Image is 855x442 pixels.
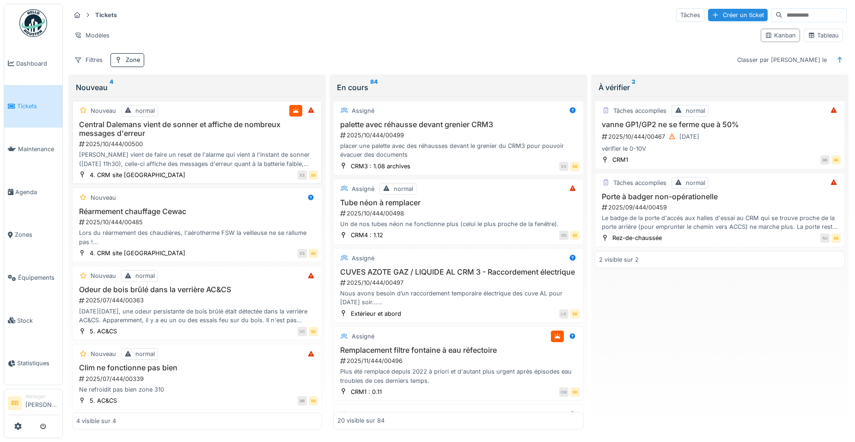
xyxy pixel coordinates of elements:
[613,178,666,187] div: Tâches accomplies
[808,31,839,40] div: Tableau
[76,417,116,425] div: 4 visible sur 4
[337,346,579,355] h3: Remplacement filtre fontaine à eau réfectoire
[309,249,318,258] div: BB
[679,132,699,141] div: [DATE]
[76,120,318,138] h3: Central Dalemans vient de sonner et affiche de nombreux messages d'erreur
[18,145,59,153] span: Maintenance
[337,198,579,207] h3: Tube néon à remplacer
[339,278,579,287] div: 2025/10/444/00497
[90,171,185,179] div: 4. CRM site [GEOGRAPHIC_DATA]
[599,255,639,264] div: 2 visible sur 2
[78,374,318,383] div: 2025/07/444/00339
[25,393,59,413] li: [PERSON_NAME]
[601,203,841,212] div: 2025/09/444/00459
[16,59,59,68] span: Dashboard
[298,396,307,405] div: BB
[17,102,59,110] span: Tickets
[18,273,59,282] span: Équipements
[352,410,374,419] div: Assigné
[76,385,318,394] div: Ne refroidit pas bien zone 310
[298,249,307,258] div: ES
[733,53,831,67] div: Classer par [PERSON_NAME] le
[70,53,107,67] div: Filtres
[337,367,579,385] div: Plus été remplacé depuis 2022 à priori et d'autant plus urgent après épisodes eau troubles de ces...
[4,214,62,257] a: Zones
[820,155,830,165] div: BB
[17,316,59,325] span: Stock
[394,184,413,193] div: normal
[70,29,114,42] div: Modèles
[76,228,318,246] div: Lors du réarmement des chaudières, l'aérotherme FSW la veilleuse ne se rallume pas ! Pour info vi...
[91,350,116,358] div: Nouveau
[599,144,841,153] div: vérifier le 0-10V
[90,327,117,336] div: 5. AC&CS
[91,193,116,202] div: Nouveau
[570,162,580,171] div: BB
[337,289,579,307] div: Nous avons besoin d’un raccordement temporaire électrique des cuve AL pour [DATE] soir… Le mieux ...
[831,233,841,243] div: BB
[352,332,374,341] div: Assigné
[351,231,383,239] div: CRM4 : 1.12
[78,140,318,148] div: 2025/10/444/00500
[19,9,47,37] img: Badge_color-CXgf-gQk.svg
[8,396,22,410] li: BB
[4,85,62,128] a: Tickets
[820,233,830,243] div: NJ
[91,106,116,115] div: Nouveau
[370,82,378,93] sup: 84
[76,363,318,372] h3: Clim ne fonctionne pas bien
[570,309,580,319] div: BB
[708,9,768,21] div: Créer un ticket
[4,171,62,214] a: Agenda
[337,141,579,159] div: placer une palette avec des réhausses devant le grenier du CRM3 pour pouvoir évacuer des documents
[76,285,318,294] h3: Odeur de bois brûlé dans la verrière AC&CS
[559,231,568,240] div: OG
[351,309,401,318] div: Extérieur et abord
[90,396,117,405] div: 5. AC&CS
[339,131,579,140] div: 2025/10/444/00499
[92,11,121,19] strong: Tickets
[298,327,307,336] div: VC
[559,162,568,171] div: XV
[76,82,318,93] div: Nouveau
[337,417,385,425] div: 20 visible sur 84
[8,393,59,415] a: BB Manager[PERSON_NAME]
[4,342,62,385] a: Statistiques
[78,296,318,305] div: 2025/07/444/00363
[676,8,704,22] div: Tâches
[351,387,382,396] div: CRM1 : 0.11
[765,31,796,40] div: Kanban
[76,207,318,216] h3: Réarmement chauffage Cewac
[559,309,568,319] div: LG
[570,231,580,240] div: BB
[298,171,307,180] div: ES
[599,192,841,201] h3: Porte à badger non-opérationelle
[632,82,635,93] sup: 2
[612,155,628,164] div: CRM1
[4,128,62,171] a: Maintenance
[135,106,155,115] div: normal
[598,82,841,93] div: À vérifier
[599,214,841,231] div: Le badge de la porte d'accés aux halles d'essai au CRM qui se trouve proche de la porte arrière (...
[76,307,318,325] div: [DATE][DATE], une odeur persistante de bois brûlé était détectée dans la verrière AC&CS. Apparemm...
[352,106,374,115] div: Assigné
[309,396,318,405] div: BB
[613,106,666,115] div: Tâches accomplies
[339,209,579,218] div: 2025/10/444/00498
[4,42,62,85] a: Dashboard
[15,188,59,196] span: Agenda
[570,387,580,397] div: BB
[599,120,841,129] h3: vanne GP1/GP2 ne se ferme que à 50%
[352,184,374,193] div: Assigné
[309,171,318,180] div: BB
[686,178,705,187] div: normal
[15,230,59,239] span: Zones
[559,387,568,397] div: CM
[337,268,579,276] h3: CUVES AZOTE GAZ / LIQUIDE AL CRM 3 - Raccordement électrique
[612,233,662,242] div: Rez-de-chaussée
[352,254,374,263] div: Assigné
[135,350,155,358] div: normal
[351,162,410,171] div: CRM3 : 1.08 archives
[601,131,841,142] div: 2025/10/444/00467
[90,249,185,258] div: 4. CRM site [GEOGRAPHIC_DATA]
